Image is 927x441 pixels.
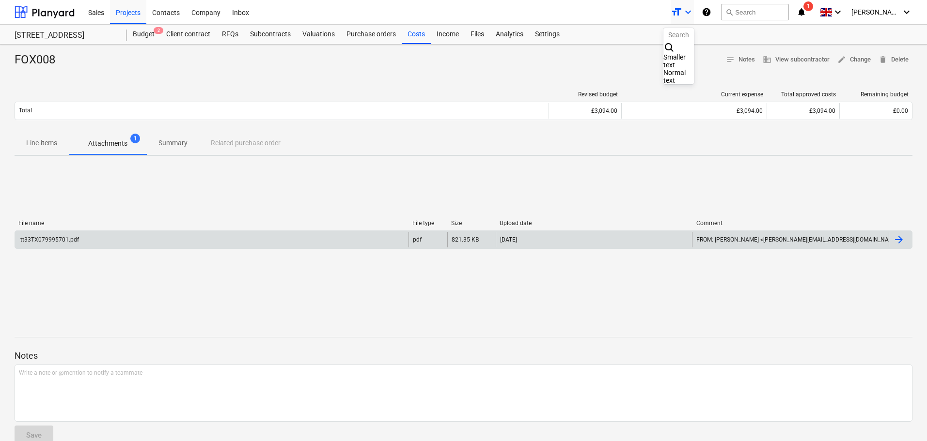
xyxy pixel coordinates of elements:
[851,8,900,16] span: [PERSON_NAME]
[130,134,140,143] span: 1
[901,6,912,18] i: keyboard_arrow_down
[663,69,694,84] div: Normal text
[663,53,694,69] div: Smaller text
[803,1,813,11] span: 1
